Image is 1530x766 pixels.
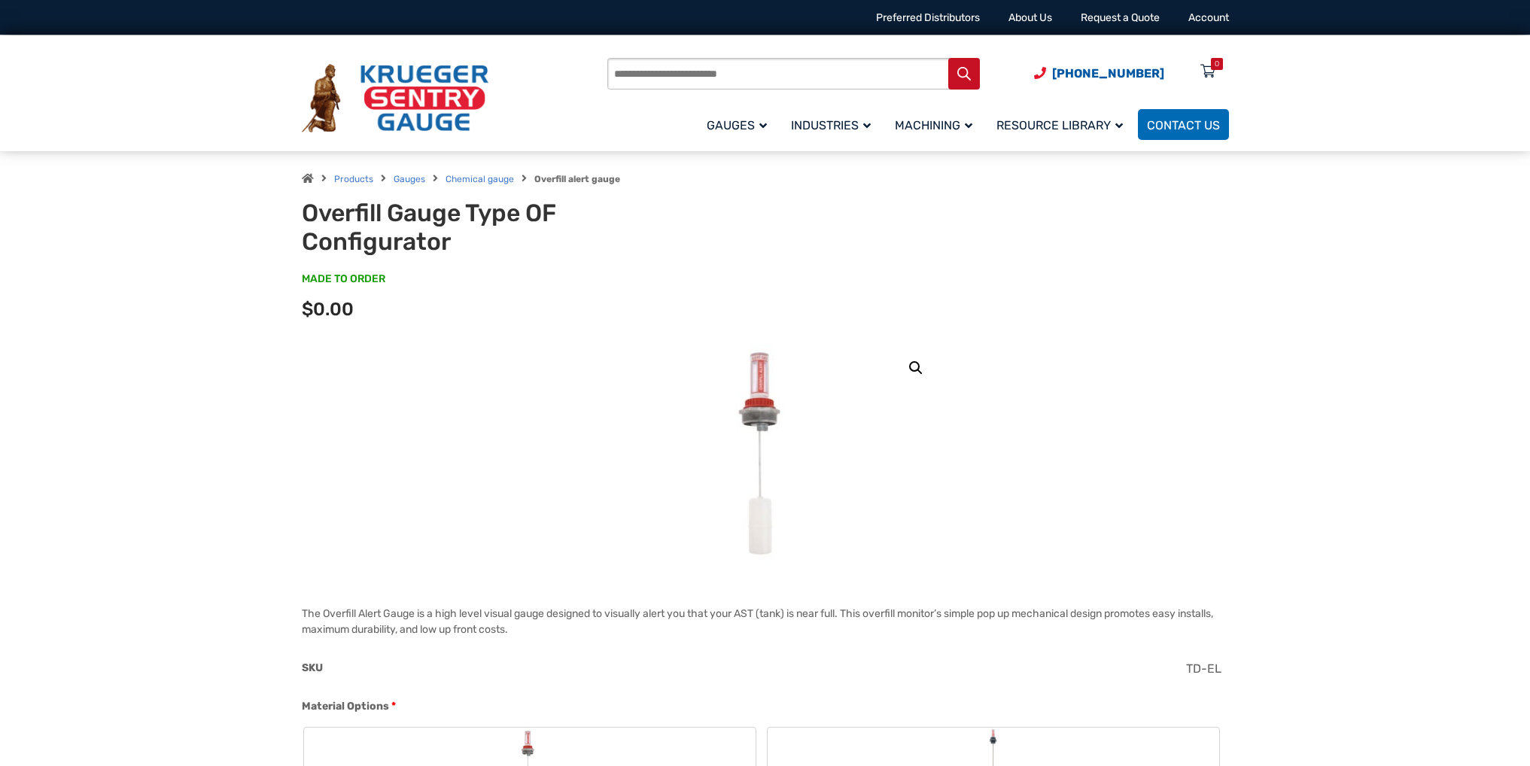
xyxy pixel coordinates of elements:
[302,661,323,674] span: SKU
[302,199,673,257] h1: Overfill Gauge Type OF Configurator
[302,299,354,320] span: $0.00
[446,174,514,184] a: Chemical gauge
[996,118,1123,132] span: Resource Library
[1147,118,1220,132] span: Contact Us
[902,354,929,381] a: View full-screen image gallery
[302,606,1229,637] p: The Overfill Alert Gauge is a high level visual gauge designed to visually alert you that your AS...
[1081,11,1160,24] a: Request a Quote
[334,174,373,184] a: Products
[698,107,782,142] a: Gauges
[886,107,987,142] a: Machining
[876,11,980,24] a: Preferred Distributors
[782,107,886,142] a: Industries
[707,118,767,132] span: Gauges
[302,272,385,287] span: MADE TO ORDER
[1188,11,1229,24] a: Account
[1186,661,1221,676] span: TD-EL
[1008,11,1052,24] a: About Us
[1052,66,1164,81] span: [PHONE_NUMBER]
[712,342,818,568] img: Overfill Gauge Type OF Configurator
[1215,58,1219,70] div: 0
[302,700,389,713] span: Material Options
[394,174,425,184] a: Gauges
[302,64,488,133] img: Krueger Sentry Gauge
[391,698,396,714] abbr: required
[534,174,620,184] strong: Overfill alert gauge
[895,118,972,132] span: Machining
[1034,64,1164,83] a: Phone Number (920) 434-8860
[1138,109,1229,140] a: Contact Us
[987,107,1138,142] a: Resource Library
[791,118,871,132] span: Industries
